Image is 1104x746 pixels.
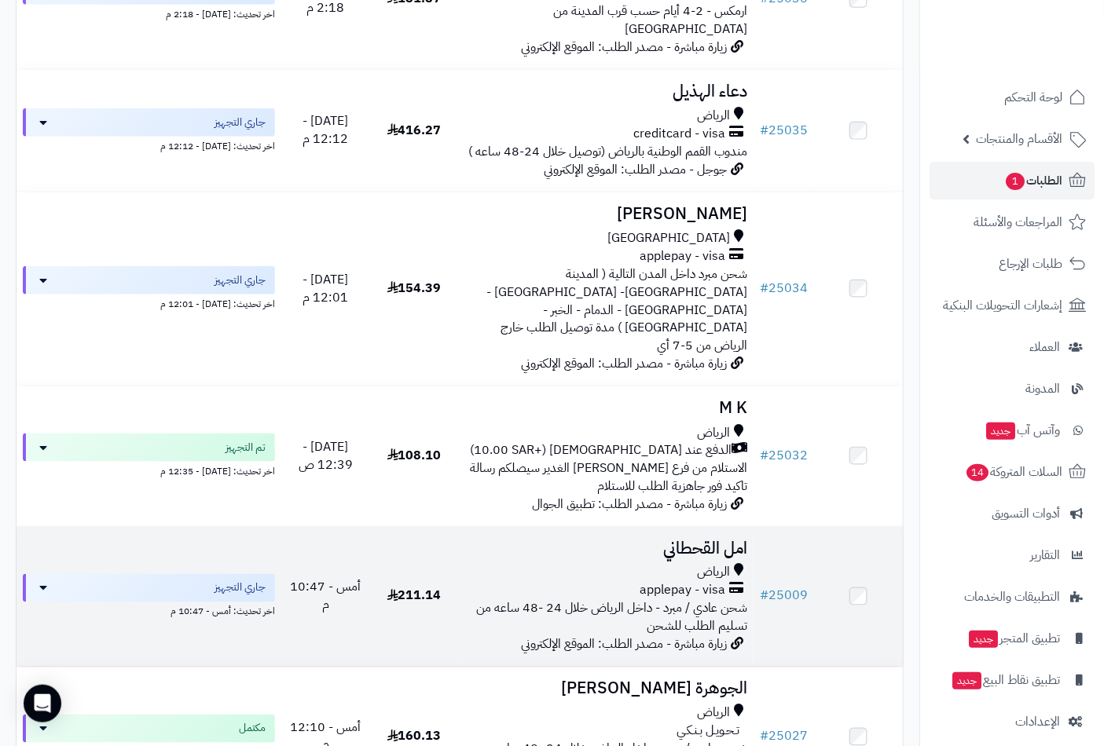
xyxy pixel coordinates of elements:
[986,422,1015,440] span: جديد
[1006,173,1025,190] span: 1
[468,142,747,161] span: مندوب القمم الوطنية بالرياض (توصيل خلال 24-48 ساعه )
[640,247,725,265] span: applepay - visa
[760,727,808,746] a: #25027
[387,446,442,465] span: 108.10
[697,704,730,722] span: الرياض
[215,272,266,288] span: جاري التجهيز
[677,722,739,741] span: تـحـويـل بـنـكـي
[465,539,748,558] h3: امل القحطاني
[521,38,727,57] span: زيارة مباشرة - مصدر الطلب: الموقع الإلكتروني
[465,205,748,223] h3: [PERSON_NAME]
[930,328,1095,366] a: العملاء
[387,279,442,298] span: 154.39
[930,620,1095,657] a: تطبيق المتجرجديد
[23,462,275,478] div: اخر تحديث: [DATE] - 12:35 م
[965,461,1062,483] span: السلات المتروكة
[930,203,1095,241] a: المراجعات والأسئلة
[760,279,768,298] span: #
[465,82,748,101] h3: دعاء الهذيل
[226,440,266,455] span: تم التجهيز
[607,229,730,247] span: [GEOGRAPHIC_DATA]
[974,211,1062,233] span: المراجعات والأسئلة
[633,125,725,143] span: creditcard - visa
[470,459,747,496] span: الاستلام من فرع [PERSON_NAME] الغدير سيصلكم رسالة تاكيد فور جاهزية الطلب للاستلام
[930,578,1095,616] a: التطبيقات والخدمات
[697,564,730,582] span: الرياض
[930,495,1095,532] a: أدوات التسويق
[930,536,1095,574] a: التقارير
[387,587,442,605] span: 211.14
[387,121,442,140] span: 416.27
[964,586,1060,608] span: التطبيقات والخدمات
[521,354,727,373] span: زيارة مباشرة - مصدر الطلب: الموقع الإلكتروني
[544,160,727,179] span: جوجل - مصدر الطلب: الموقع الإلكتروني
[521,635,727,654] span: زيارة مباشرة - مصدر الطلب: الموقع الإلكتروني
[23,294,275,311] div: اخر تحديث: [DATE] - 12:01 م
[532,495,727,514] span: زيارة مباشرة - مصدر الطلب: تطبيق الجوال
[387,727,442,746] span: 160.13
[290,578,361,615] span: أمس - 10:47 م
[239,721,266,737] span: مكتمل
[930,162,1095,199] a: الطلبات1
[697,424,730,442] span: الرياض
[465,680,748,698] h3: الجوهرة [PERSON_NAME]
[760,446,808,465] a: #25032
[930,287,1095,324] a: إشعارات التحويلات البنكية
[999,253,1062,275] span: طلبات الإرجاع
[760,121,808,140] a: #25035
[967,627,1060,649] span: تطبيق المتجر
[992,503,1060,525] span: أدوات التسويق
[486,265,747,355] span: شحن مبرد داخل المدن التالية ( المدينة [GEOGRAPHIC_DATA]- [GEOGRAPHIC_DATA] - [GEOGRAPHIC_DATA] - ...
[1004,170,1062,192] span: الطلبات
[215,115,266,130] span: جاري التجهيز
[23,602,275,619] div: اخر تحديث: أمس - 10:47 م
[697,107,730,125] span: الرياض
[24,685,61,722] div: Open Intercom Messenger
[930,453,1095,491] a: السلات المتروكة14
[760,587,768,605] span: #
[303,112,348,148] span: [DATE] - 12:12 م
[930,661,1095,699] a: تطبيق نقاط البيعجديد
[930,703,1095,741] a: الإعدادات
[760,279,808,298] a: #25034
[215,580,266,596] span: جاري التجهيز
[640,582,725,600] span: applepay - visa
[303,270,348,307] span: [DATE] - 12:01 م
[470,441,732,459] span: الدفع عند [DEMOGRAPHIC_DATA] (+10.00 SAR)
[930,79,1095,116] a: لوحة التحكم
[976,128,1062,150] span: الأقسام والمنتجات
[930,411,1095,449] a: وآتس آبجديد
[943,294,1062,316] span: إشعارات التحويلات البنكية
[1015,711,1060,733] span: الإعدادات
[476,599,747,636] span: شحن عادي / مبرد - داخل الرياض خلال 24 -48 ساعه من تسليم الطلب للشحن
[951,669,1060,691] span: تطبيق نقاط البيع
[966,464,988,481] span: 14
[465,399,748,417] h3: M K
[23,5,275,21] div: اخر تحديث: [DATE] - 2:18 م
[1030,544,1060,566] span: التقارير
[952,672,981,689] span: جديد
[930,370,1095,408] a: المدونة
[1029,336,1060,358] span: العملاء
[760,121,768,140] span: #
[760,446,768,465] span: #
[1025,378,1060,400] span: المدونة
[930,245,1095,283] a: طلبات الإرجاع
[985,419,1060,441] span: وآتس آب
[969,631,998,648] span: جديد
[760,727,768,746] span: #
[553,2,747,38] span: ارمكس - 2-4 أيام حسب قرب المدينة من [GEOGRAPHIC_DATA]
[1004,86,1062,108] span: لوحة التحكم
[23,137,275,153] div: اخر تحديث: [DATE] - 12:12 م
[299,437,353,474] span: [DATE] - 12:39 ص
[760,587,808,605] a: #25009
